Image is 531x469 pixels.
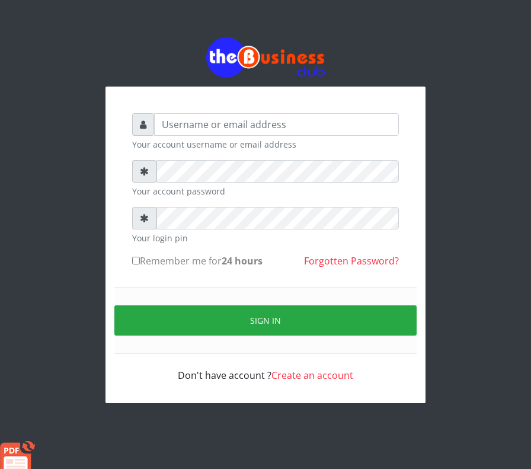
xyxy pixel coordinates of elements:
small: Your account password [132,185,399,197]
input: Remember me for24 hours [132,257,140,264]
a: Create an account [271,369,353,382]
div: Don't have account ? [132,354,399,382]
a: Forgotten Password? [304,254,399,267]
small: Your account username or email address [132,138,399,151]
input: Username or email address [154,113,399,136]
b: 24 hours [222,254,263,267]
button: Sign in [114,305,417,336]
label: Remember me for [132,254,263,268]
small: Your login pin [132,232,399,244]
